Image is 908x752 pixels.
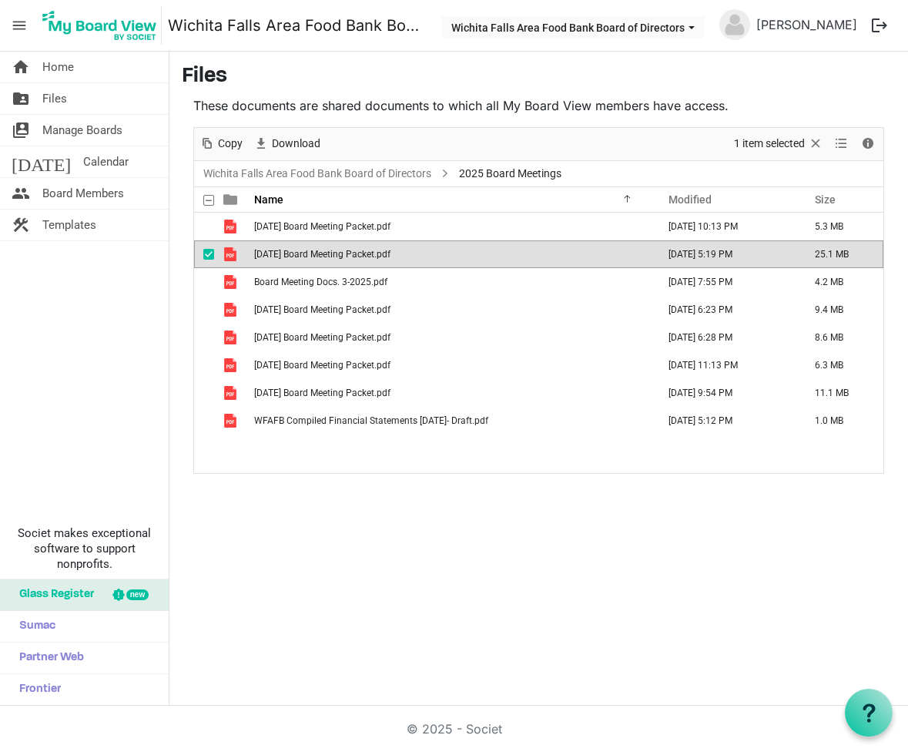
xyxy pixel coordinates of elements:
div: Copy [194,128,248,160]
td: May 2025 Board Meeting Packet.pdf is template cell column header Name [250,379,652,407]
td: 8.6 MB is template cell column header Size [799,324,883,351]
td: is template cell column header type [214,324,250,351]
button: Wichita Falls Area Food Bank Board of Directors dropdownbutton [441,16,705,38]
td: checkbox [194,296,214,324]
span: Calendar [83,146,129,177]
span: [DATE] Board Meeting Packet.pdf [254,304,390,315]
td: 11.1 MB is template cell column header Size [799,379,883,407]
div: new [126,589,149,600]
span: Files [42,83,67,114]
img: My Board View Logo [38,6,162,45]
td: 5.3 MB is template cell column header Size [799,213,883,240]
span: [DATE] Board Meeting Packet.pdf [254,221,390,232]
div: Details [855,128,881,160]
td: January 2025 Board Meeting Packet.pdf is template cell column header Name [250,324,652,351]
td: Board Meeting Docs. 3-2025.pdf is template cell column header Name [250,268,652,296]
td: is template cell column header type [214,268,250,296]
td: April 2025 Board Meeting Packet.pdf is template cell column header Name [250,213,652,240]
span: Sumac [12,611,55,642]
span: Size [815,193,836,206]
span: Societ makes exceptional software to support nonprofits. [7,525,162,572]
a: © 2025 - Societ [407,721,502,737]
span: [DATE] Board Meeting Packet.pdf [254,249,390,260]
td: April 22, 2025 10:13 PM column header Modified [652,213,799,240]
td: is template cell column header type [214,379,250,407]
span: folder_shared [12,83,30,114]
span: Glass Register [12,579,94,610]
td: June 2025 Board Meeting Packet.pdf is template cell column header Name [250,351,652,379]
p: These documents are shared documents to which all My Board View members have access. [193,96,884,115]
span: [DATE] Board Meeting Packet.pdf [254,388,390,398]
a: Wichita Falls Area Food Bank Board of Directors [168,10,426,41]
td: checkbox [194,268,214,296]
td: 4.2 MB is template cell column header Size [799,268,883,296]
a: [PERSON_NAME] [750,9,863,40]
span: Home [42,52,74,82]
td: May 23, 2025 9:54 PM column header Modified [652,379,799,407]
span: Download [270,134,322,153]
button: Download [251,134,323,153]
td: August 25, 2025 5:19 PM column header Modified [652,240,799,268]
span: [DATE] Board Meeting Packet.pdf [254,332,390,343]
div: Clear selection [729,128,829,160]
td: checkbox [194,407,214,435]
td: 25.1 MB is template cell column header Size [799,240,883,268]
td: March 04, 2025 6:28 PM column header Modified [652,324,799,351]
span: 1 item selected [732,134,806,153]
td: checkbox [194,240,214,268]
td: is template cell column header type [214,407,250,435]
td: WFAFB Compiled Financial Statements 03.31.25- Draft.pdf is template cell column header Name [250,407,652,435]
td: is template cell column header type [214,296,250,324]
button: Selection [732,134,826,153]
td: checkbox [194,351,214,379]
td: April 25, 2025 5:12 PM column header Modified [652,407,799,435]
a: Wichita Falls Area Food Bank Board of Directors [200,164,434,183]
span: switch_account [12,115,30,146]
td: March 04, 2025 6:23 PM column header Modified [652,296,799,324]
span: [DATE] Board Meeting Packet.pdf [254,360,390,371]
span: Partner Web [12,643,84,673]
span: Manage Boards [42,115,122,146]
span: menu [5,11,34,40]
span: Board Meeting Docs. 3-2025.pdf [254,277,387,287]
div: View [829,128,855,160]
span: Name [254,193,283,206]
td: is template cell column header type [214,213,250,240]
span: construction [12,210,30,240]
div: Download [248,128,326,160]
td: 6.3 MB is template cell column header Size [799,351,883,379]
td: checkbox [194,213,214,240]
span: people [12,178,30,209]
td: checkbox [194,379,214,407]
h3: Files [182,64,896,90]
span: Frontier [12,674,61,705]
img: no-profile-picture.svg [719,9,750,40]
button: logout [863,9,896,42]
td: checkbox [194,324,214,351]
span: Copy [216,134,244,153]
a: My Board View Logo [38,6,168,45]
span: Templates [42,210,96,240]
span: Modified [668,193,712,206]
td: August 2025 Board Meeting Packet.pdf is template cell column header Name [250,240,652,268]
span: Board Members [42,178,124,209]
button: Copy [197,134,246,153]
td: March 25, 2025 7:55 PM column header Modified [652,268,799,296]
td: is template cell column header type [214,351,250,379]
button: View dropdownbutton [832,134,850,153]
span: 2025 Board Meetings [456,164,565,183]
span: [DATE] [12,146,71,177]
span: home [12,52,30,82]
td: February 2025 Board Meeting Packet.pdf is template cell column header Name [250,296,652,324]
td: June 23, 2025 11:13 PM column header Modified [652,351,799,379]
td: 9.4 MB is template cell column header Size [799,296,883,324]
button: Details [858,134,879,153]
td: is template cell column header type [214,240,250,268]
span: WFAFB Compiled Financial Statements [DATE]- Draft.pdf [254,415,488,426]
td: 1.0 MB is template cell column header Size [799,407,883,435]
